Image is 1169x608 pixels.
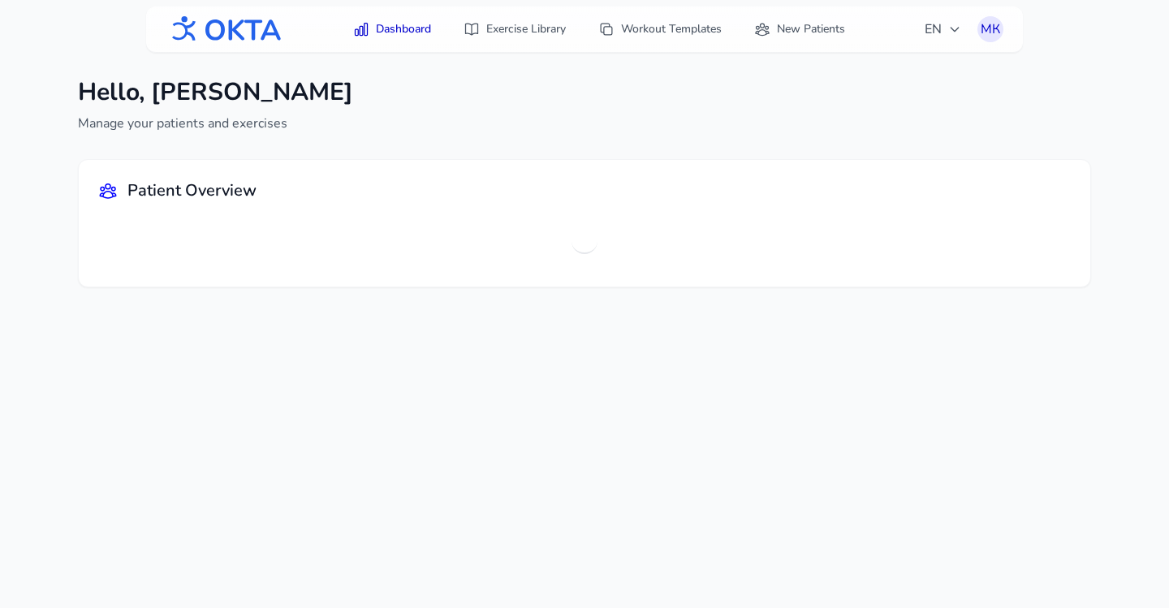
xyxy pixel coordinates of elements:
button: МК [977,16,1003,42]
span: EN [925,19,961,39]
a: New Patients [744,15,855,44]
button: EN [915,13,971,45]
h1: Hello, [PERSON_NAME] [78,78,353,107]
a: Exercise Library [454,15,576,44]
a: Dashboard [343,15,441,44]
a: Workout Templates [589,15,731,44]
h2: Patient Overview [127,179,257,202]
p: Manage your patients and exercises [78,114,353,133]
img: OKTA logo [166,8,283,50]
